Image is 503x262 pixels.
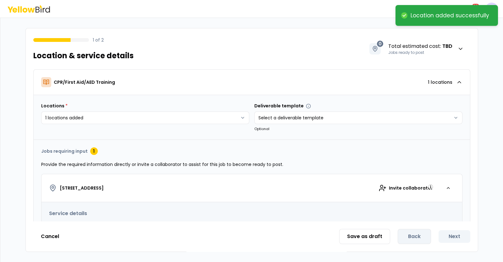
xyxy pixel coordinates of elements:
div: Location added successfully [411,12,489,19]
button: [STREET_ADDRESS]Invite collaborator [41,174,462,202]
button: Select a deliverable template [254,111,462,124]
h3: Service details [49,210,455,217]
h3: Jobs requiring input [41,148,88,154]
div: 1 [90,147,98,155]
span: 1 locations added [45,115,83,121]
button: 1 locations added [41,111,249,124]
div: 60 [472,3,480,9]
button: Save as draft [339,229,390,244]
label: Locations [41,103,68,109]
span: Invite collaborator [389,185,433,191]
span: Select a deliverable template [258,115,323,121]
button: Cancel [33,230,67,243]
h1: Location & service details [33,51,134,61]
div: Invite collaborator [372,182,439,194]
label: Deliverable template [254,103,311,109]
span: Jobs ready to post [388,50,424,55]
button: CPR/First Aid/AED Training1 locations [34,70,470,95]
p: Provide the required information directly or invite a collaborator to assist for this job to beco... [41,161,462,168]
strong: TBD [442,43,452,50]
small: Optional [254,126,269,131]
p: CPR/First Aid/AED Training [54,79,115,85]
p: 1 of 2 [93,37,104,43]
span: LK [485,3,498,15]
h4: [STREET_ADDRESS] [60,185,104,191]
span: 0 [377,41,383,47]
span: Total estimated cost : [388,43,452,50]
button: 0Total estimated cost: TBDJobs ready to post [363,36,470,62]
p: 1 locations [428,79,452,85]
button: 60 [468,3,480,15]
